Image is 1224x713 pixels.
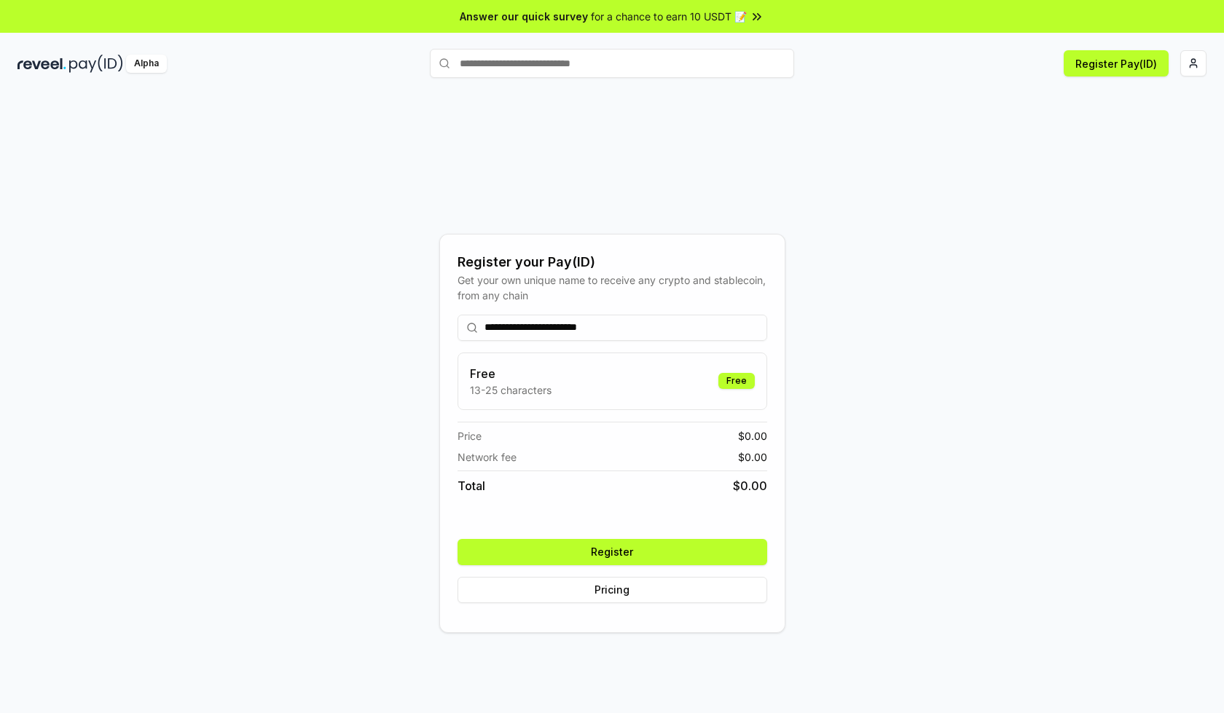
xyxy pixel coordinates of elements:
button: Register [458,539,767,565]
h3: Free [470,365,552,382]
button: Pricing [458,577,767,603]
span: Total [458,477,485,495]
span: $ 0.00 [738,428,767,444]
div: Get your own unique name to receive any crypto and stablecoin, from any chain [458,272,767,303]
span: $ 0.00 [738,449,767,465]
span: Answer our quick survey [460,9,588,24]
span: Price [458,428,482,444]
div: Alpha [126,55,167,73]
span: Network fee [458,449,517,465]
img: reveel_dark [17,55,66,73]
div: Register your Pay(ID) [458,252,767,272]
span: for a chance to earn 10 USDT 📝 [591,9,747,24]
div: Free [718,373,755,389]
img: pay_id [69,55,123,73]
button: Register Pay(ID) [1064,50,1169,76]
span: $ 0.00 [733,477,767,495]
p: 13-25 characters [470,382,552,398]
